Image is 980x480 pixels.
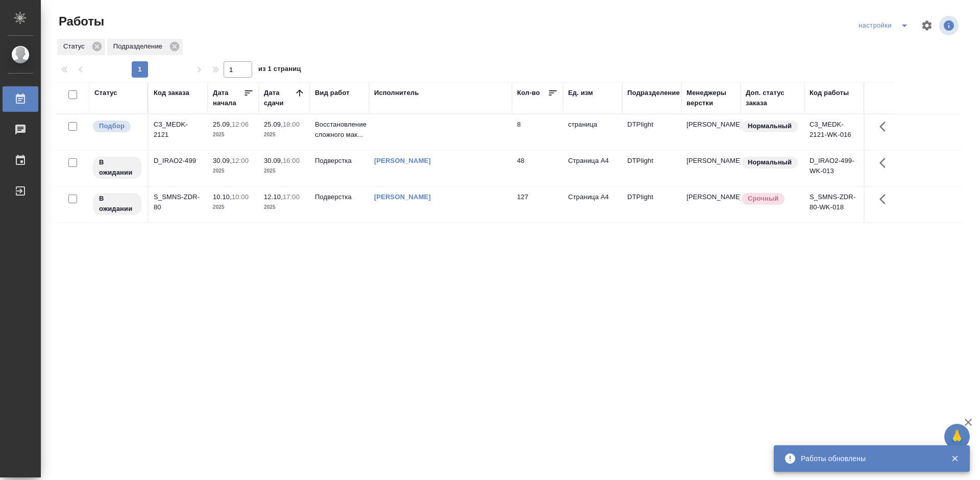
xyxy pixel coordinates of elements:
p: Подбор [99,121,125,131]
td: D_IRAO2-499-WK-013 [804,151,864,186]
div: Код заказа [154,88,189,98]
button: Здесь прячутся важные кнопки [873,114,898,139]
div: Доп. статус заказа [746,88,799,108]
p: 16:00 [283,157,300,164]
div: Дата сдачи [264,88,295,108]
div: Статус [57,39,105,55]
p: 10:00 [232,193,249,201]
div: Статус [94,88,117,98]
p: 18:00 [283,121,300,128]
p: 2025 [264,130,305,140]
p: Срочный [748,194,778,204]
td: DTPlight [622,151,681,186]
div: Подразделение [627,88,680,98]
span: из 1 страниц [258,63,301,78]
p: 2025 [213,166,254,176]
p: 12:06 [232,121,249,128]
p: 2025 [264,166,305,176]
p: Подверстка [315,192,364,202]
p: 2025 [213,202,254,212]
div: C3_MEDK-2121 [154,119,203,140]
button: Здесь прячутся важные кнопки [873,187,898,211]
div: Подразделение [107,39,183,55]
span: Настроить таблицу [915,13,939,38]
p: 30.09, [213,157,232,164]
td: 48 [512,151,563,186]
button: 🙏 [944,424,970,449]
div: Работы обновлены [801,453,936,464]
a: [PERSON_NAME] [374,193,431,201]
p: Подверстка [315,156,364,166]
p: [PERSON_NAME] [687,119,736,130]
div: Кол-во [517,88,540,98]
span: 🙏 [948,426,966,447]
p: 25.09, [264,121,283,128]
div: Вид работ [315,88,350,98]
td: DTPlight [622,114,681,150]
div: Дата начала [213,88,243,108]
a: [PERSON_NAME] [374,157,431,164]
p: 2025 [213,130,254,140]
div: D_IRAO2-499 [154,156,203,166]
p: 2025 [264,202,305,212]
p: 25.09, [213,121,232,128]
div: S_SMNS-ZDR-80 [154,192,203,212]
span: Работы [56,13,104,30]
p: В ожидании [99,194,135,214]
div: split button [856,17,915,34]
p: Нормальный [748,157,792,167]
td: S_SMNS-ZDR-80-WK-018 [804,187,864,223]
span: Посмотреть информацию [939,16,961,35]
p: [PERSON_NAME] [687,156,736,166]
div: Ед. изм [568,88,593,98]
p: Статус [63,41,88,52]
div: Исполнитель назначен, приступать к работе пока рано [92,192,142,216]
td: Страница А4 [563,187,622,223]
p: Нормальный [748,121,792,131]
p: В ожидании [99,157,135,178]
button: Закрыть [944,454,965,463]
td: DTPlight [622,187,681,223]
p: 12:00 [232,157,249,164]
p: Подразделение [113,41,166,52]
p: 30.09, [264,157,283,164]
div: Исполнитель назначен, приступать к работе пока рано [92,156,142,180]
td: C3_MEDK-2121-WK-016 [804,114,864,150]
button: Здесь прячутся важные кнопки [873,151,898,175]
p: 10.10, [213,193,232,201]
p: 17:00 [283,193,300,201]
td: страница [563,114,622,150]
td: 8 [512,114,563,150]
p: [PERSON_NAME] [687,192,736,202]
div: Код работы [810,88,849,98]
td: Страница А4 [563,151,622,186]
p: 12.10, [264,193,283,201]
div: Исполнитель [374,88,419,98]
div: Менеджеры верстки [687,88,736,108]
p: Восстановление сложного мак... [315,119,364,140]
div: Можно подбирать исполнителей [92,119,142,133]
td: 127 [512,187,563,223]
